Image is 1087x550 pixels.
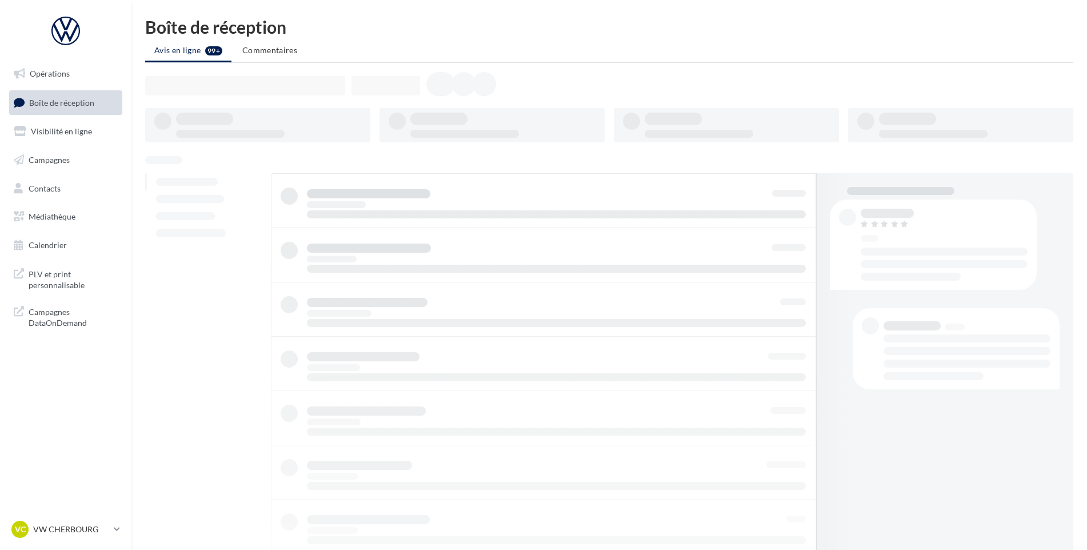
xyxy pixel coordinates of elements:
[7,300,125,333] a: Campagnes DataOnDemand
[242,45,297,55] span: Commentaires
[29,155,70,165] span: Campagnes
[7,262,125,296] a: PLV et print personnalisable
[7,119,125,144] a: Visibilité en ligne
[29,183,61,193] span: Contacts
[7,177,125,201] a: Contacts
[9,519,122,540] a: VC VW CHERBOURG
[29,304,118,329] span: Campagnes DataOnDemand
[145,18,1073,35] div: Boîte de réception
[7,233,125,257] a: Calendrier
[30,69,70,78] span: Opérations
[33,524,109,535] p: VW CHERBOURG
[7,62,125,86] a: Opérations
[29,240,67,250] span: Calendrier
[31,126,92,136] span: Visibilité en ligne
[7,90,125,115] a: Boîte de réception
[7,205,125,229] a: Médiathèque
[15,524,26,535] span: VC
[29,212,75,221] span: Médiathèque
[29,97,94,107] span: Boîte de réception
[29,266,118,291] span: PLV et print personnalisable
[7,148,125,172] a: Campagnes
